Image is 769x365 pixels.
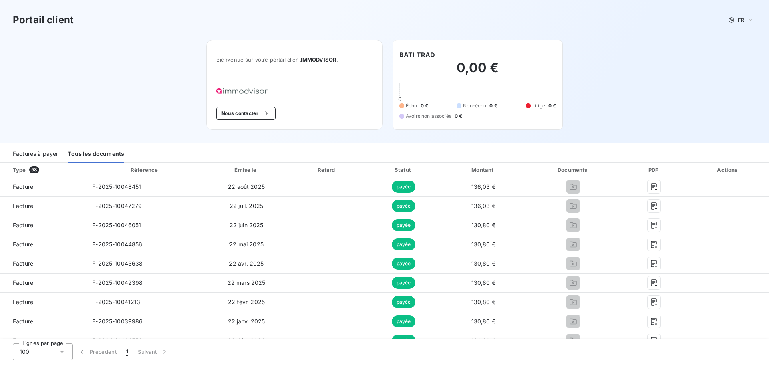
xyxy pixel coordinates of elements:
[406,102,417,109] span: Échu
[229,260,264,267] span: 22 avr. 2025
[399,60,556,84] h2: 0,00 €
[471,337,495,344] span: 130,80 €
[206,166,287,174] div: Émise le
[126,348,128,356] span: 1
[92,337,142,344] span: F-2024-10038756
[471,241,495,248] span: 130,80 €
[6,183,79,191] span: Facture
[398,96,401,102] span: 0
[92,202,142,209] span: F-2025-10047279
[229,241,264,248] span: 22 mai 2025
[623,166,686,174] div: PDF
[455,113,462,120] span: 0 €
[228,337,265,344] span: 22 déc. 2024
[392,296,416,308] span: payée
[6,317,79,325] span: Facture
[13,13,74,27] h3: Portail client
[301,56,337,63] span: IMMODVISOR
[392,219,416,231] span: payée
[92,183,141,190] span: F-2025-10048451
[527,166,620,174] div: Documents
[13,146,58,163] div: Factures à payer
[421,102,428,109] span: 0 €
[406,113,451,120] span: Avoirs non associés
[471,318,495,325] span: 130,80 €
[20,348,29,356] span: 100
[92,298,140,305] span: F-2025-10041213
[489,102,497,109] span: 0 €
[471,202,495,209] span: 136,03 €
[216,56,373,63] span: Bienvenue sur votre portail client .
[463,102,486,109] span: Non-échu
[228,298,265,305] span: 22 févr. 2025
[367,166,440,174] div: Statut
[92,318,143,325] span: F-2025-10039986
[228,183,265,190] span: 22 août 2025
[6,279,79,287] span: Facture
[548,102,556,109] span: 0 €
[532,102,545,109] span: Litige
[738,17,744,23] span: FR
[131,167,158,173] div: Référence
[471,260,495,267] span: 130,80 €
[471,222,495,228] span: 130,80 €
[29,166,39,173] span: 58
[6,240,79,248] span: Facture
[471,279,495,286] span: 130,80 €
[6,260,79,268] span: Facture
[92,222,141,228] span: F-2025-10046051
[392,315,416,327] span: payée
[133,343,173,360] button: Suivant
[6,202,79,210] span: Facture
[68,146,124,163] div: Tous les documents
[227,279,266,286] span: 22 mars 2025
[229,222,264,228] span: 22 juin 2025
[392,277,416,289] span: payée
[392,335,416,347] span: payée
[229,202,263,209] span: 22 juil. 2025
[471,298,495,305] span: 130,80 €
[92,241,142,248] span: F-2025-10044856
[392,238,416,250] span: payée
[392,181,416,193] span: payée
[6,298,79,306] span: Facture
[8,166,84,174] div: Type
[6,221,79,229] span: Facture
[73,343,121,360] button: Précédent
[6,337,79,345] span: Facture
[216,107,276,120] button: Nous contacter
[216,88,268,94] img: Company logo
[92,279,143,286] span: F-2025-10042398
[290,166,364,174] div: Retard
[443,166,524,174] div: Montant
[392,258,416,270] span: payée
[92,260,143,267] span: F-2025-10043638
[399,50,435,60] h6: BATI TRAD
[228,318,265,325] span: 22 janv. 2025
[392,200,416,212] span: payée
[121,343,133,360] button: 1
[471,183,495,190] span: 136,03 €
[689,166,767,174] div: Actions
